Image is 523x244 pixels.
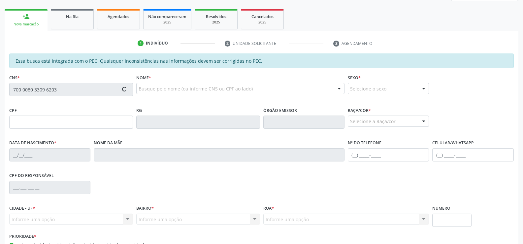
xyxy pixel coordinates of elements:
span: Não compareceram [148,14,186,19]
label: Sexo [348,73,361,83]
label: CNS [9,73,20,83]
label: Raça/cor [348,105,371,116]
input: (__) _____-_____ [432,148,513,161]
label: Número [432,203,450,214]
label: Data de nascimento [9,138,56,148]
label: Celular/WhatsApp [432,138,474,148]
span: Agendados [108,14,129,19]
div: Nova marcação [9,22,43,27]
label: CPF do responsável [9,171,54,181]
div: 1 [138,40,144,46]
label: Nome [136,73,151,83]
span: Selecione o sexo [350,85,386,92]
span: Resolvidos [206,14,226,19]
span: Cancelados [251,14,274,19]
span: Selecione a Raça/cor [350,118,396,125]
span: Busque pelo nome (ou informe CNS ou CPF ao lado) [139,85,253,92]
input: ___.___.___-__ [9,181,90,194]
label: Bairro [136,203,154,214]
input: __/__/____ [9,148,90,161]
div: Indivíduo [146,40,168,46]
label: Nº do Telefone [348,138,381,148]
label: CPF [9,105,17,116]
input: (__) _____-_____ [348,148,429,161]
span: Na fila [66,14,79,19]
div: 2025 [148,20,186,25]
div: person_add [22,13,30,20]
label: Nome da mãe [94,138,122,148]
div: 2025 [200,20,233,25]
label: Cidade - UF [9,203,35,214]
label: RG [136,105,142,116]
div: 2025 [246,20,279,25]
label: Rua [263,203,274,214]
div: Essa busca está integrada com o PEC. Quaisquer inconsistências nas informações devem ser corrigid... [9,53,514,68]
label: Órgão emissor [263,105,297,116]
